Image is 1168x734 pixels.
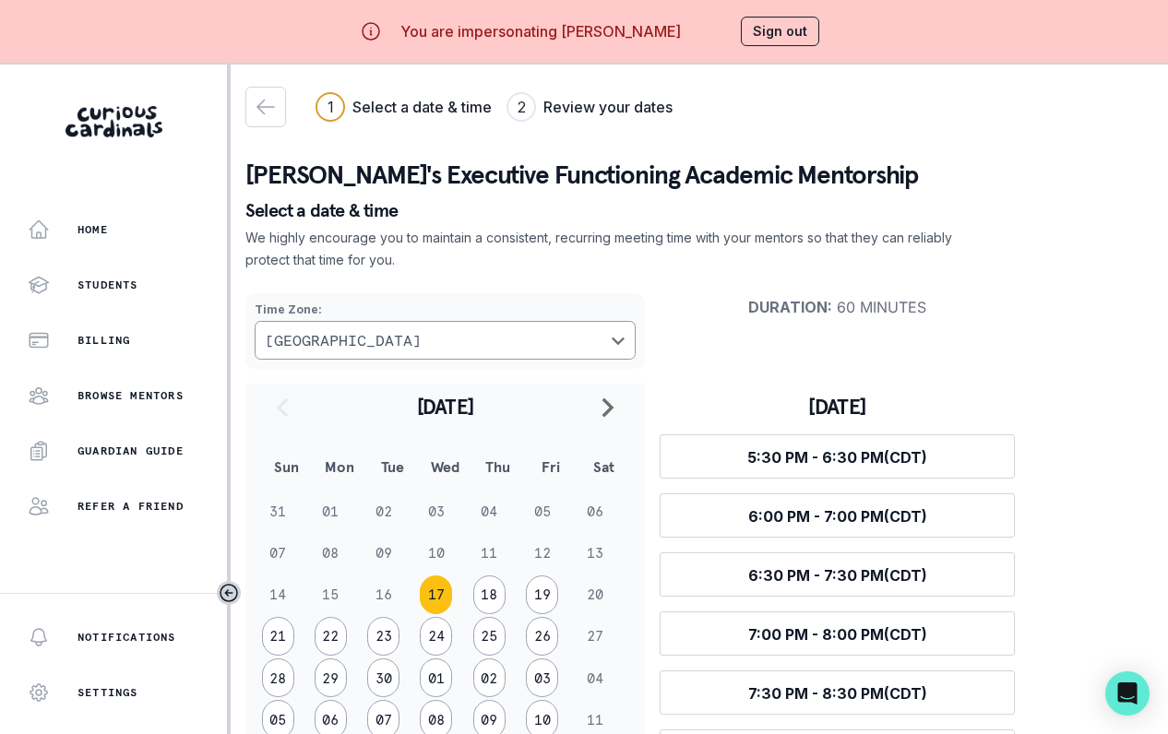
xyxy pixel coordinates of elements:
[473,617,506,656] button: 25
[473,575,506,614] button: 18
[660,298,1015,316] p: 60 minutes
[660,611,1015,656] button: 7:00 PM - 8:00 PM(CDT)
[77,278,138,292] p: Students
[77,388,184,403] p: Browse Mentors
[420,658,452,697] button: 01
[471,443,524,491] th: Thu
[660,394,1015,420] h3: [DATE]
[77,630,176,645] p: Notifications
[748,298,832,316] strong: Duration :
[660,670,1015,715] button: 7:30 PM - 8:30 PM(CDT)
[260,443,313,491] th: Sun
[66,106,162,137] img: Curious Cardinals Logo
[420,617,452,656] button: 24
[1105,671,1150,716] div: Open Intercom Messenger
[524,443,577,491] th: Fri
[352,96,492,118] h3: Select a date & time
[367,617,399,656] button: 23
[748,684,927,703] span: 7:30 PM - 8:30 PM (CDT)
[245,201,1153,219] p: Select a date & time
[748,507,927,526] span: 6:00 PM - 7:00 PM (CDT)
[328,96,334,118] div: 1
[660,493,1015,538] button: 6:00 PM - 7:00 PM(CDT)
[748,625,927,644] span: 7:00 PM - 8:00 PM (CDT)
[526,658,558,697] button: 03
[262,658,294,697] button: 28
[77,222,108,237] p: Home
[217,581,241,605] button: Toggle sidebar
[526,617,558,656] button: 26
[741,17,819,46] button: Sign out
[245,157,1153,194] p: [PERSON_NAME]'s Executive Functioning Academic Mentorship
[526,575,558,614] button: 19
[660,434,1015,479] button: 5:30 PM - 6:30 PM(CDT)
[316,92,673,122] div: Progress
[255,321,636,360] button: Choose a timezone
[473,658,506,697] button: 02
[255,302,322,316] strong: Time Zone :
[420,575,452,614] button: 17
[518,96,526,118] div: 2
[748,566,927,585] span: 6:30 PM - 7:30 PM (CDT)
[304,394,586,420] h2: [DATE]
[543,96,673,118] h3: Review your dates
[313,443,365,491] th: Mon
[747,448,927,467] span: 5:30 PM - 6:30 PM (CDT)
[315,617,347,656] button: 22
[245,227,954,271] p: We highly encourage you to maintain a consistent, recurring meeting time with your mentors so tha...
[315,658,347,697] button: 29
[586,384,630,430] button: navigate to next month
[419,443,471,491] th: Wed
[262,617,294,656] button: 21
[77,499,184,514] p: Refer a friend
[367,658,399,697] button: 30
[77,685,138,700] p: Settings
[77,444,184,458] p: Guardian Guide
[366,443,419,491] th: Tue
[77,333,130,348] p: Billing
[400,20,681,42] p: You are impersonating [PERSON_NAME]
[660,552,1015,597] button: 6:30 PM - 7:30 PM(CDT)
[578,443,630,491] th: Sat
